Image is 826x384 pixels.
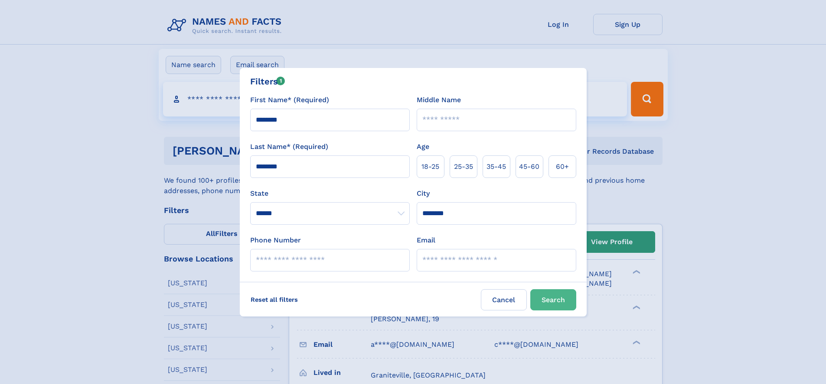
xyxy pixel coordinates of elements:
[421,161,439,172] span: 18‑25
[250,142,328,152] label: Last Name* (Required)
[417,142,429,152] label: Age
[250,75,285,88] div: Filters
[250,188,410,199] label: State
[486,161,506,172] span: 35‑45
[556,161,569,172] span: 60+
[417,95,461,105] label: Middle Name
[245,289,304,310] label: Reset all filters
[481,289,527,310] label: Cancel
[250,235,301,245] label: Phone Number
[250,95,329,105] label: First Name* (Required)
[417,235,435,245] label: Email
[454,161,473,172] span: 25‑35
[519,161,539,172] span: 45‑60
[530,289,576,310] button: Search
[417,188,430,199] label: City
